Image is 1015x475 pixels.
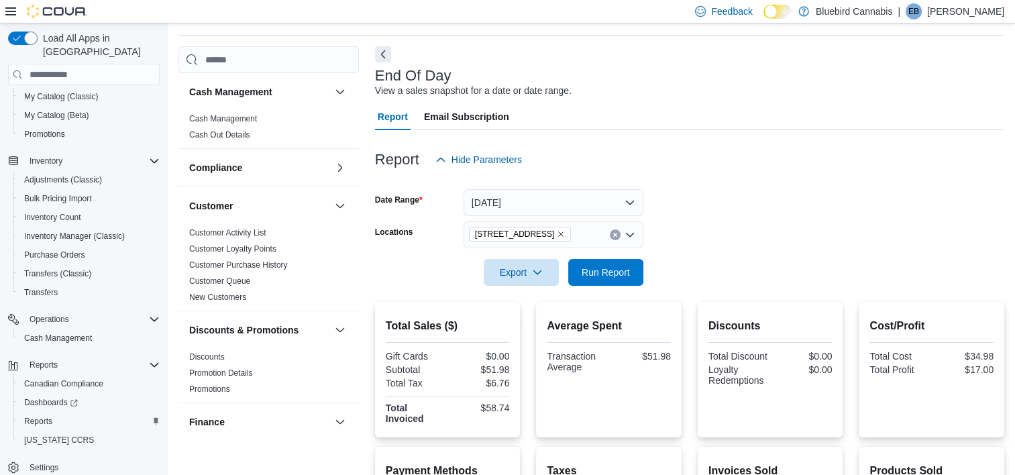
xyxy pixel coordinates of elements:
[19,266,97,282] a: Transfers (Classic)
[24,357,160,373] span: Reports
[711,5,752,18] span: Feedback
[13,246,165,264] button: Purchase Orders
[386,378,445,388] div: Total Tax
[19,284,63,301] a: Transfers
[24,250,85,260] span: Purchase Orders
[189,227,266,238] span: Customer Activity List
[13,283,165,302] button: Transfers
[3,356,165,374] button: Reports
[189,130,250,140] a: Cash Out Details
[19,191,97,207] a: Bulk Pricing Import
[424,103,509,130] span: Email Subscription
[610,229,621,240] button: Clear input
[19,266,160,282] span: Transfers (Classic)
[19,191,160,207] span: Bulk Pricing Import
[189,384,230,394] a: Promotions
[869,364,928,375] div: Total Profit
[708,364,767,386] div: Loyalty Redemptions
[19,209,160,225] span: Inventory Count
[24,174,102,185] span: Adjustments (Classic)
[189,415,225,429] h3: Finance
[450,351,509,362] div: $0.00
[189,85,272,99] h3: Cash Management
[189,244,276,254] a: Customer Loyalty Points
[13,412,165,431] button: Reports
[568,259,643,286] button: Run Report
[557,230,565,238] button: Remove 806 March Rd, Unit 2 from selection in this group
[19,126,70,142] a: Promotions
[24,129,65,140] span: Promotions
[3,310,165,329] button: Operations
[386,403,424,424] strong: Total Invoiced
[375,227,413,237] label: Locations
[189,199,233,213] h3: Customer
[24,311,74,327] button: Operations
[178,349,359,403] div: Discounts & Promotions
[19,209,87,225] a: Inventory Count
[19,172,160,188] span: Adjustments (Classic)
[475,227,555,241] span: [STREET_ADDRESS]
[30,462,58,473] span: Settings
[13,431,165,450] button: [US_STATE] CCRS
[19,107,160,123] span: My Catalog (Beta)
[763,5,792,19] input: Dark Mode
[189,352,225,362] span: Discounts
[24,397,78,408] span: Dashboards
[189,161,329,174] button: Compliance
[13,87,165,106] button: My Catalog (Classic)
[19,228,160,244] span: Inventory Manager (Classic)
[24,378,103,389] span: Canadian Compliance
[189,276,250,286] a: Customer Queue
[332,414,348,430] button: Finance
[386,351,445,362] div: Gift Cards
[189,85,329,99] button: Cash Management
[19,432,160,448] span: Washington CCRS
[430,146,527,173] button: Hide Parameters
[450,364,509,375] div: $51.98
[189,161,242,174] h3: Compliance
[24,153,160,169] span: Inventory
[332,322,348,338] button: Discounts & Promotions
[24,357,63,373] button: Reports
[773,351,832,362] div: $0.00
[13,208,165,227] button: Inventory Count
[934,351,994,362] div: $34.98
[484,259,559,286] button: Export
[24,212,81,223] span: Inventory Count
[13,106,165,125] button: My Catalog (Beta)
[189,368,253,378] span: Promotion Details
[375,84,572,98] div: View a sales snapshot for a date or date range.
[19,376,109,392] a: Canadian Compliance
[375,195,423,205] label: Date Range
[19,172,107,188] a: Adjustments (Classic)
[19,394,160,411] span: Dashboards
[375,152,419,168] h3: Report
[869,351,928,362] div: Total Cost
[19,89,160,105] span: My Catalog (Classic)
[708,351,767,362] div: Total Discount
[612,351,671,362] div: $51.98
[19,107,95,123] a: My Catalog (Beta)
[708,318,833,334] h2: Discounts
[898,3,900,19] p: |
[492,259,551,286] span: Export
[24,435,94,445] span: [US_STATE] CCRS
[24,268,91,279] span: Transfers (Classic)
[19,330,160,346] span: Cash Management
[19,284,160,301] span: Transfers
[450,378,509,388] div: $6.76
[816,3,892,19] p: Bluebird Cannabis
[547,318,671,334] h2: Average Spent
[19,247,160,263] span: Purchase Orders
[19,228,130,244] a: Inventory Manager (Classic)
[375,68,451,84] h3: End Of Day
[189,323,299,337] h3: Discounts & Promotions
[189,260,288,270] a: Customer Purchase History
[332,198,348,214] button: Customer
[469,227,572,242] span: 806 March Rd, Unit 2
[332,84,348,100] button: Cash Management
[178,111,359,148] div: Cash Management
[19,126,160,142] span: Promotions
[13,125,165,144] button: Promotions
